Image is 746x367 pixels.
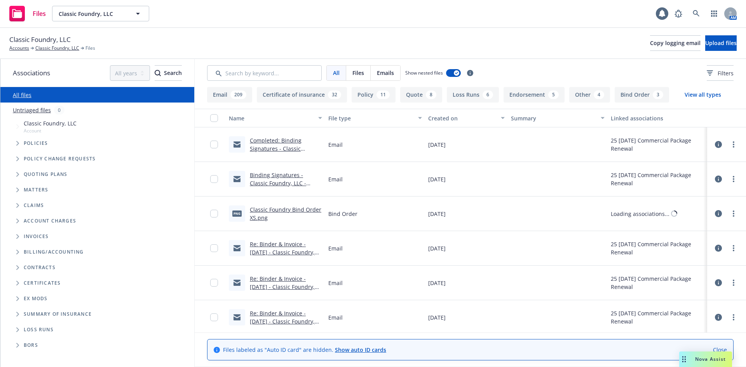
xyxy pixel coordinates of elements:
[328,244,343,252] span: Email
[9,45,29,52] a: Accounts
[52,6,149,21] button: Classic Foundry, LLC
[6,3,49,24] a: Files
[447,87,499,103] button: Loss Runs
[483,90,493,99] div: 6
[24,327,54,332] span: Loss Runs
[24,119,77,127] span: Classic Foundry, LLC
[210,279,218,287] input: Toggle Row Selected
[400,87,442,103] button: Quote
[223,346,386,354] span: Files labeled as "Auto ID card" are hidden.
[705,39,737,47] span: Upload files
[428,313,446,322] span: [DATE]
[229,114,314,122] div: Name
[155,66,182,80] div: Search
[653,90,663,99] div: 3
[679,351,689,367] div: Drag to move
[672,87,734,103] button: View all types
[650,39,701,47] span: Copy logging email
[611,210,669,218] div: Loading associations...
[328,210,357,218] span: Bind Order
[428,175,446,183] span: [DATE]
[257,87,347,103] button: Certificate of insurance
[671,6,686,21] a: Report a Bug
[548,90,559,99] div: 5
[24,281,61,285] span: Certificates
[611,275,704,291] div: 25 [DATE] Commercial Package Renewal
[352,87,396,103] button: Policy
[226,109,325,127] button: Name
[155,70,161,76] svg: Search
[210,210,218,217] input: Toggle Row Selected
[24,265,56,270] span: Contracts
[0,244,194,353] div: Folder Tree Example
[33,10,46,17] span: Files
[428,141,446,149] span: [DATE]
[24,127,77,134] span: Account
[695,356,726,362] span: Nova Assist
[377,69,394,77] span: Emails
[13,68,50,78] span: Associations
[250,137,319,177] a: Completed: Binding Signatures - Classic Foundry, LLC - Commercial Umbrella - Newfront Insurance
[24,157,96,161] span: Policy change requests
[24,141,48,146] span: Policies
[85,45,95,52] span: Files
[705,35,737,51] button: Upload files
[688,6,704,21] a: Search
[729,209,738,218] a: more
[207,87,252,103] button: Email
[35,45,79,52] a: Classic Foundry, LLC
[352,69,364,77] span: Files
[718,69,734,77] span: Filters
[706,6,722,21] a: Switch app
[328,90,341,99] div: 32
[54,106,64,115] div: 0
[210,313,218,321] input: Toggle Row Selected
[611,309,704,325] div: 25 [DATE] Commercial Package Renewal
[24,203,44,208] span: Claims
[611,240,704,256] div: 25 [DATE] Commercial Package Renewal
[428,244,446,252] span: [DATE]
[250,275,317,315] a: Re: Binder & Invoice - [DATE] - Classic Foundry, LLC - Commercial Package Renewal Premium - Newfr...
[729,140,738,149] a: more
[250,171,310,203] a: Binding Signatures - Classic Foundry, LLC - Commercial Umbrella - Newfront Insurance
[679,351,732,367] button: Nova Assist
[707,65,734,81] button: Filters
[210,114,218,122] input: Select all
[729,174,738,184] a: more
[405,70,443,76] span: Show nested files
[9,35,71,45] span: Classic Foundry, LLC
[250,206,321,221] a: Classic Foundry Bind Order XS.png
[24,219,76,223] span: Account charges
[729,313,738,322] a: more
[59,10,126,18] span: Classic Foundry, LLC
[328,114,413,122] div: File type
[569,87,610,103] button: Other
[250,310,317,350] a: Re: Binder & Invoice - [DATE] - Classic Foundry, LLC - Commercial Package Renewal Premium - Newfr...
[210,141,218,148] input: Toggle Row Selected
[328,279,343,287] span: Email
[24,172,68,177] span: Quoting plans
[24,296,47,301] span: Ex Mods
[428,210,446,218] span: [DATE]
[594,90,604,99] div: 4
[232,210,242,216] span: png
[729,244,738,253] a: more
[713,346,727,354] a: Close
[729,278,738,287] a: more
[207,65,322,81] input: Search by keyword...
[428,279,446,287] span: [DATE]
[608,109,707,127] button: Linked associations
[155,65,182,81] button: SearchSearch
[24,188,48,192] span: Matters
[13,91,31,99] a: All files
[650,35,701,51] button: Copy logging email
[24,250,84,254] span: Billing/Accounting
[24,312,92,317] span: Summary of insurance
[328,141,343,149] span: Email
[376,90,390,99] div: 11
[210,175,218,183] input: Toggle Row Selected
[508,109,607,127] button: Summary
[250,240,317,280] a: Re: Binder & Invoice - [DATE] - Classic Foundry, LLC - Commercial Package Renewal Premium - Newfr...
[13,106,51,114] a: Untriaged files
[24,343,38,348] span: BORs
